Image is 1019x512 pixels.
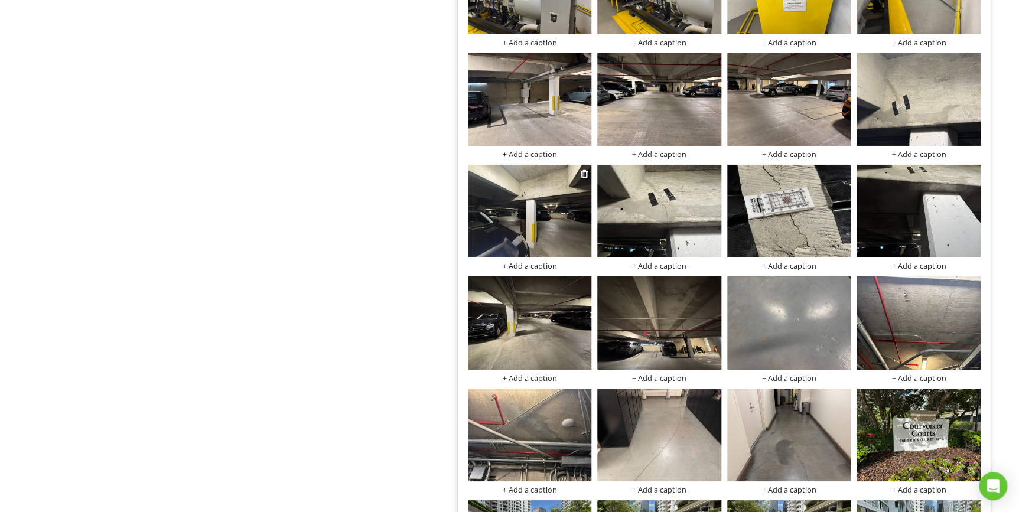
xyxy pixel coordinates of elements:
[857,276,981,369] img: data
[468,389,592,481] img: data
[597,53,721,146] img: data
[857,53,981,146] img: data
[857,149,981,159] div: + Add a caption
[597,276,721,369] img: data
[727,53,851,146] img: data
[597,165,721,257] img: data
[597,261,721,270] div: + Add a caption
[727,149,851,159] div: + Add a caption
[857,261,981,270] div: + Add a caption
[979,472,1007,500] div: Open Intercom Messenger
[468,149,592,159] div: + Add a caption
[468,485,592,494] div: + Add a caption
[857,373,981,383] div: + Add a caption
[468,373,592,383] div: + Add a caption
[597,485,721,494] div: + Add a caption
[857,38,981,47] div: + Add a caption
[857,165,981,257] img: data
[857,485,981,494] div: + Add a caption
[727,373,851,383] div: + Add a caption
[727,165,851,257] img: data
[727,38,851,47] div: + Add a caption
[597,373,721,383] div: + Add a caption
[727,389,851,481] img: data
[727,485,851,494] div: + Add a caption
[727,276,851,369] img: data
[468,53,592,146] img: data
[597,149,721,159] div: + Add a caption
[727,261,851,270] div: + Add a caption
[597,38,721,47] div: + Add a caption
[857,389,981,481] img: data
[468,38,592,47] div: + Add a caption
[468,276,592,369] img: data
[468,165,592,257] img: data
[597,389,721,481] img: data
[468,261,592,270] div: + Add a caption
